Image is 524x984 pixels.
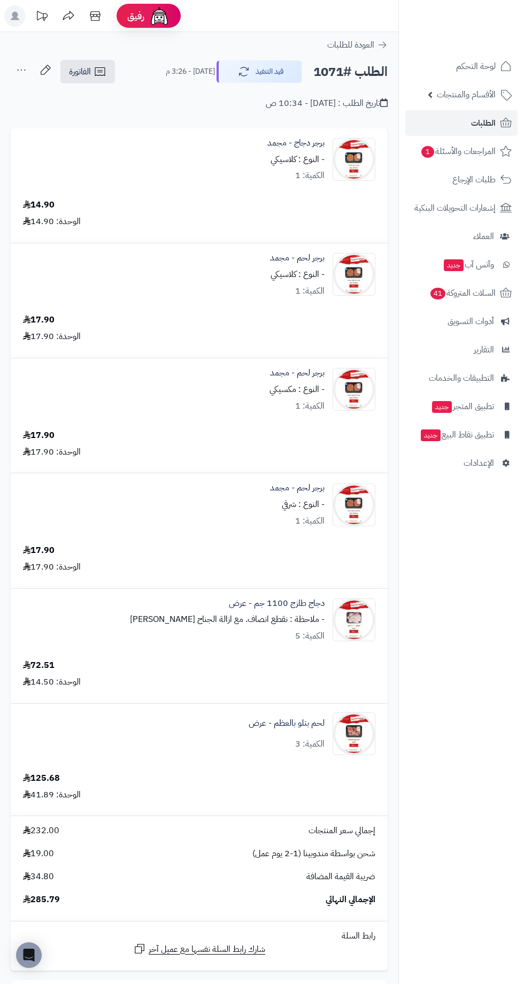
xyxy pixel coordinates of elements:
a: دجاج طازج 1100 جم - عرض [229,597,325,610]
small: - النوع : كلاسيكي [271,153,325,166]
span: الإعدادات [464,456,494,471]
div: الكمية: 5 [295,630,325,642]
span: الإجمالي النهائي [326,894,375,906]
div: رابط السلة [15,930,383,942]
h2: الطلب #1071 [313,61,388,83]
div: 17.90 [23,429,55,442]
a: العملاء [405,224,518,249]
div: الكمية: 1 [295,400,325,412]
a: الفاتورة [60,60,115,83]
small: [DATE] - 3:26 م [166,66,215,77]
span: شحن بواسطة مندوبينا (1-2 يوم عمل) [252,848,375,860]
img: ai-face.png [149,5,170,27]
div: الكمية: 1 [295,515,325,527]
span: العملاء [473,229,494,244]
span: العودة للطلبات [327,39,374,51]
div: 125.68 [23,772,60,785]
span: التطبيقات والخدمات [429,371,494,386]
img: 1759137666-WhatsApp%20Image%202025-09-29%20at%2011.33.01%20AM%20(1)-90x90.jpeg [333,712,375,755]
span: جديد [421,429,441,441]
span: 19.00 [23,848,54,860]
a: لحم بتلو بالعظم - عرض [249,717,325,729]
a: السلات المتروكة41 [405,280,518,306]
span: 1 [421,146,435,158]
div: 17.90 [23,314,55,326]
a: برجر دجاج - مجمد [267,137,325,149]
span: لوحة التحكم [456,59,496,74]
span: الأقسام والمنتجات [437,87,496,102]
div: الوحدة: 17.90 [23,330,81,343]
small: - ملاحظة : نقطع انصاف. مع ازالة الجناح [PERSON_NAME] [130,613,325,626]
small: - النوع : كلاسيكي [271,268,325,281]
div: الوحدة: 14.90 [23,216,81,228]
a: تطبيق المتجرجديد [405,394,518,419]
button: قيد التنفيذ [217,60,302,83]
a: إشعارات التحويلات البنكية [405,195,518,221]
span: 232.00 [23,825,59,837]
div: الكمية: 3 [295,738,325,750]
a: المراجعات والأسئلة1 [405,139,518,164]
a: برجر لحم - مجمد [270,252,325,264]
img: 1759136513-WhatsApp%20Image%202025-09-29%20at%2011.33.03%20AM-90x90.jpeg [333,368,375,411]
img: 1759136417-WhatsApp%20Image%202025-09-29%20at%2011.33.03%20AM%20(1)-90x90.jpeg [333,138,375,181]
span: رفيق [127,10,144,22]
a: العودة للطلبات [327,39,388,51]
span: وآتس آب [443,257,494,272]
div: 14.90 [23,199,55,211]
span: 285.79 [23,894,60,906]
div: Open Intercom Messenger [16,942,42,968]
span: الطلبات [471,116,496,130]
span: إجمالي سعر المنتجات [309,825,375,837]
a: وآتس آبجديد [405,252,518,278]
span: الفاتورة [69,65,91,78]
div: 17.90 [23,544,55,557]
div: الوحدة: 17.90 [23,446,81,458]
img: logo-2.png [451,24,514,46]
a: برجر لحم - مجمد [270,482,325,494]
img: 1759136513-WhatsApp%20Image%202025-09-29%20at%2011.33.03%20AM-90x90.jpeg [333,253,375,296]
a: لوحة التحكم [405,53,518,79]
span: تطبيق المتجر [431,399,494,414]
span: طلبات الإرجاع [452,172,496,187]
a: الطلبات [405,110,518,136]
div: 72.51 [23,659,55,672]
a: طلبات الإرجاع [405,167,518,193]
a: التطبيقات والخدمات [405,365,518,391]
a: التقارير [405,337,518,363]
img: 1759136513-WhatsApp%20Image%202025-09-29%20at%2011.33.03%20AM-90x90.jpeg [333,483,375,526]
img: 1759136724-WhatsApp%20Image%202025-09-29%20at%2011.33.02%20AM%20(5)-90x90.jpeg [333,598,375,641]
a: شارك رابط السلة نفسها مع عميل آخر [133,942,265,956]
span: 41 [430,288,446,300]
div: الوحدة: 41.89 [23,789,81,801]
small: - النوع : مكسيكي [269,383,325,396]
span: السلات المتروكة [429,286,496,301]
span: إشعارات التحويلات البنكية [414,201,496,216]
div: الكمية: 1 [295,285,325,297]
div: تاريخ الطلب : [DATE] - 10:34 ص [266,97,388,110]
a: تطبيق نقاط البيعجديد [405,422,518,448]
span: ضريبة القيمة المضافة [306,871,375,883]
div: الكمية: 1 [295,170,325,182]
span: 34.80 [23,871,54,883]
span: التقارير [474,342,494,357]
a: الإعدادات [405,450,518,476]
a: برجر لحم - مجمد [270,367,325,379]
span: أدوات التسويق [448,314,494,329]
div: الوحدة: 14.50 [23,676,81,688]
span: المراجعات والأسئلة [420,144,496,159]
span: جديد [432,401,452,413]
small: - النوع : شرقي [282,498,325,511]
span: شارك رابط السلة نفسها مع عميل آخر [149,943,265,956]
a: تحديثات المنصة [28,5,55,29]
div: الوحدة: 17.90 [23,561,81,573]
span: جديد [444,259,464,271]
a: أدوات التسويق [405,309,518,334]
span: تطبيق نقاط البيع [420,427,494,442]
